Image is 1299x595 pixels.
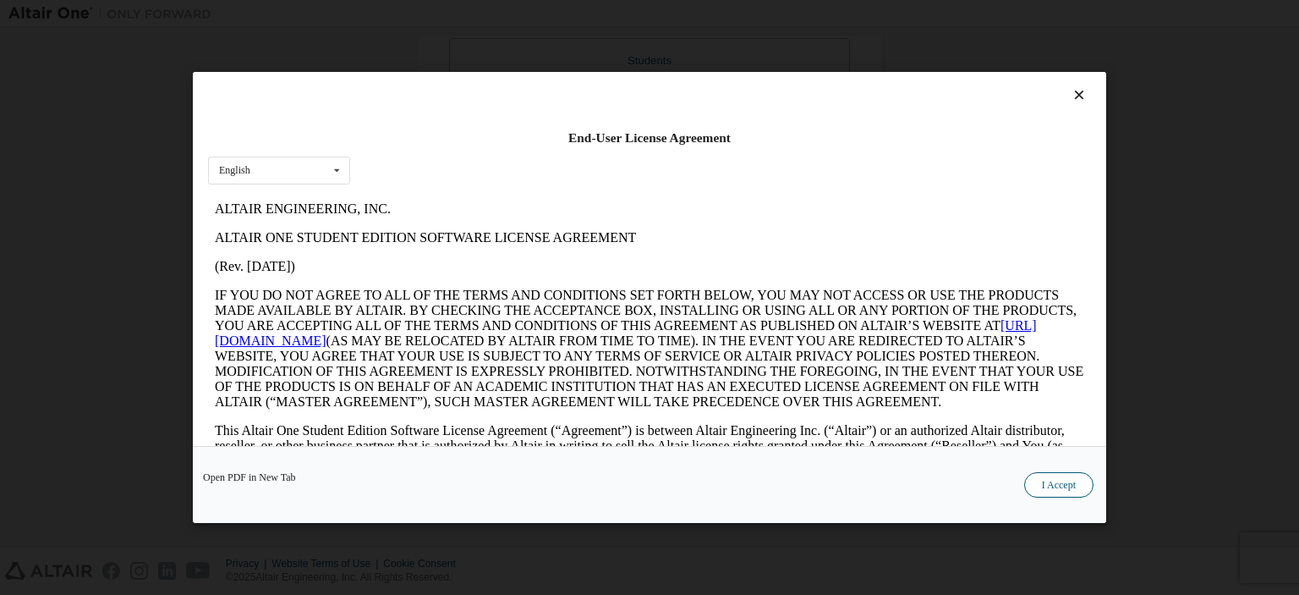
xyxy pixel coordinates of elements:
[203,472,296,482] a: Open PDF in New Tab
[1024,472,1093,498] button: I Accept
[7,7,876,22] p: ALTAIR ENGINEERING, INC.
[7,36,876,51] p: ALTAIR ONE STUDENT EDITION SOFTWARE LICENSE AGREEMENT
[7,229,876,289] p: This Altair One Student Edition Software License Agreement (“Agreement”) is between Altair Engine...
[7,93,876,215] p: IF YOU DO NOT AGREE TO ALL OF THE TERMS AND CONDITIONS SET FORTH BELOW, YOU MAY NOT ACCESS OR USE...
[7,64,876,80] p: (Rev. [DATE])
[7,124,829,153] a: [URL][DOMAIN_NAME]
[208,129,1091,146] div: End-User License Agreement
[219,165,250,175] div: English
